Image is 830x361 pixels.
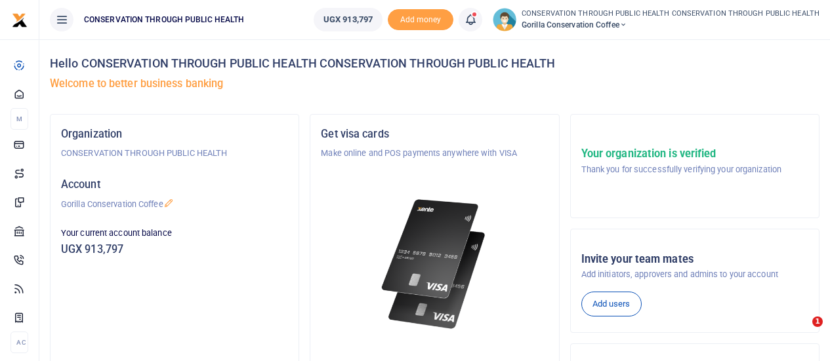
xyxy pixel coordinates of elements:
[10,332,28,353] li: Ac
[378,191,491,337] img: xente-_physical_cards.png
[581,163,781,176] p: Thank you for successfully verifying your organization
[323,13,373,26] span: UGX 913,797
[50,56,820,71] h4: Hello CONSERVATION THROUGH PUBLIC HEALTH CONSERVATION THROUGH PUBLIC HEALTH
[321,147,548,160] p: Make online and POS payments anywhere with VISA
[581,253,808,266] h5: Invite your team mates
[321,128,548,141] h5: Get visa cards
[388,9,453,31] span: Add money
[50,77,820,90] h5: Welcome to better business banking
[388,14,453,24] a: Add money
[581,147,781,161] h5: Your organization is verified
[314,8,383,31] a: UGX 913,797
[12,14,28,24] a: logo-small logo-large logo-large
[493,8,820,31] a: profile-user CONSERVATION THROUGH PUBLIC HEALTH CONSERVATION THROUGH PUBLIC HEALTH Gorilla Conser...
[308,8,388,31] li: Wallet ballance
[522,9,820,20] small: CONSERVATION THROUGH PUBLIC HEALTH CONSERVATION THROUGH PUBLIC HEALTH
[581,292,642,316] a: Add users
[61,147,288,160] p: CONSERVATION THROUGH PUBLIC HEALTH
[61,178,288,191] h5: Account
[12,12,28,28] img: logo-small
[493,8,516,31] img: profile-user
[79,14,249,26] span: CONSERVATION THROUGH PUBLIC HEALTH
[61,198,288,211] p: Gorilla Conservation Coffee
[522,19,820,31] span: Gorilla Conservation Coffee
[61,243,288,256] h5: UGX 913,797
[388,9,453,31] li: Toup your wallet
[61,227,288,240] p: Your current account balance
[785,316,817,348] iframe: Intercom live chat
[812,316,823,327] span: 1
[581,268,808,281] p: Add initiators, approvers and admins to your account
[61,128,288,141] h5: Organization
[10,108,28,130] li: M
